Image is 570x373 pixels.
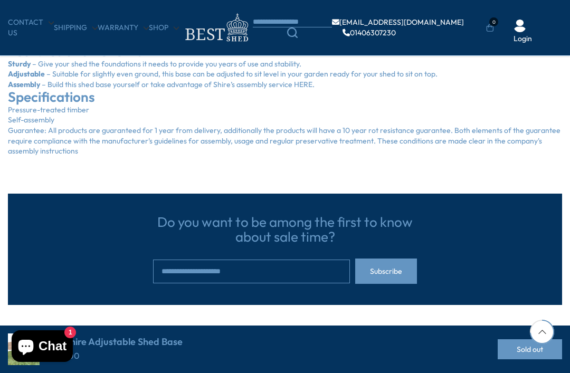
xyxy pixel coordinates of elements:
[54,23,98,33] a: Shipping
[153,215,417,245] h3: Do you want to be among the first to know about sale time?
[8,333,40,365] img: 8x6
[47,337,183,347] h4: 8x6 Shire Adjustable Shed Base
[343,29,396,36] a: 01406307230
[8,126,562,157] li: Guarantee: All products are guaranteed for 1 year from delivery, additionally the products will h...
[8,90,562,105] h3: Specifications
[370,267,402,275] span: Subscribe
[149,23,179,33] a: Shop
[8,115,562,126] li: Self-assembly
[355,259,417,284] button: Subscribe
[489,17,498,26] span: 0
[498,339,562,359] button: Sold out
[98,23,149,33] a: Warranty
[332,18,464,26] a: [EMAIL_ADDRESS][DOMAIN_NAME]
[8,80,562,90] li: – Build this shed base yourself or take advantage of Shire’s assembly service HERE.
[8,17,54,38] a: CONTACT US
[8,105,562,116] li: Pressure-treated timber
[514,20,526,32] img: User Icon
[8,330,76,365] inbox-online-store-chat: Shopify online store chat
[8,59,31,69] strong: Sturdy
[514,34,532,44] a: Login
[179,11,253,45] img: logo
[253,27,332,38] a: Search
[486,23,494,33] a: 0
[8,59,562,70] li: – Give your shed the foundations it needs to provide you years of use and stability.
[8,69,46,79] strong: Adjustable
[8,69,562,80] li: – Suitable for slightly even ground, this base can be adjusted to sit level in your garden ready ...
[8,80,40,89] strong: Assembly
